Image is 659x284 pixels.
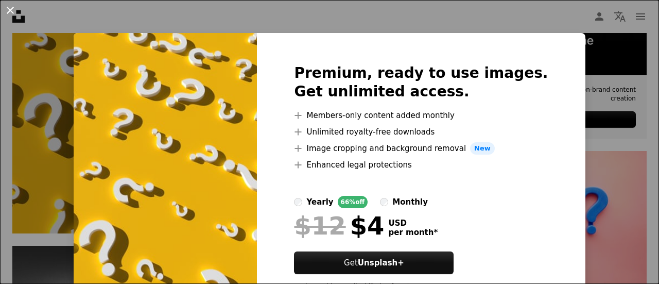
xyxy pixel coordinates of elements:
li: Image cropping and background removal [294,142,548,155]
span: per month * [388,228,438,237]
input: monthly [380,198,388,206]
div: 66% off [338,196,368,208]
li: Unlimited royalty-free downloads [294,126,548,138]
div: $4 [294,212,384,239]
h2: Premium, ready to use images. Get unlimited access. [294,64,548,101]
div: yearly [306,196,333,208]
span: New [470,142,495,155]
li: Enhanced legal protections [294,159,548,171]
li: Members-only content added monthly [294,109,548,122]
input: yearly66%off [294,198,302,206]
div: monthly [392,196,428,208]
span: USD [388,219,438,228]
strong: Unsplash+ [358,258,404,268]
button: GetUnsplash+ [294,252,454,274]
span: $12 [294,212,345,239]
